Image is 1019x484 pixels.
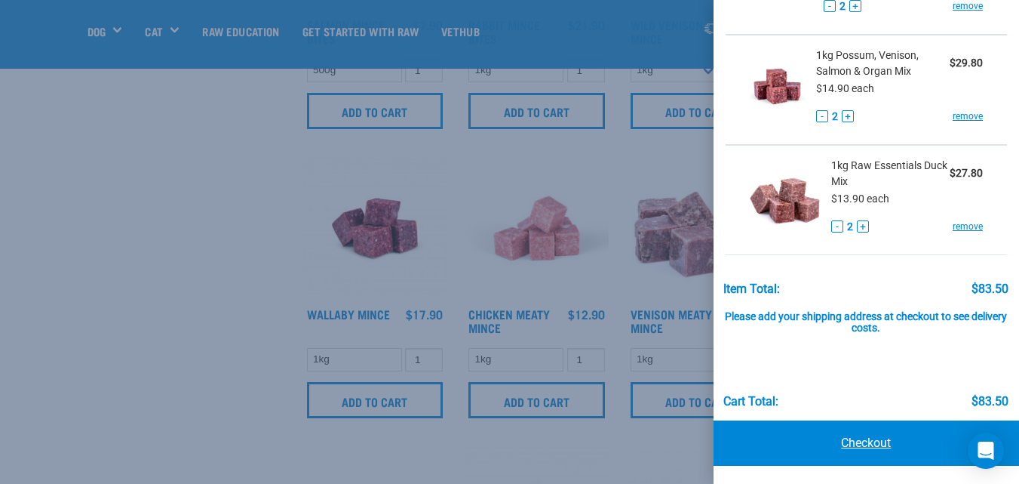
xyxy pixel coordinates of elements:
[832,109,838,125] span: 2
[971,282,1008,296] div: $83.50
[750,48,806,125] img: Possum, Venison, Salmon & Organ Mix
[831,193,889,205] span: $13.90 each
[723,395,778,408] div: Cart total:
[842,110,854,122] button: +
[816,48,950,79] span: 1kg Possum, Venison, Salmon & Organ Mix
[816,82,874,94] span: $14.90 each
[968,433,1004,469] div: Open Intercom Messenger
[953,220,983,233] a: remove
[950,167,983,179] strong: $27.80
[831,158,950,190] span: 1kg Raw Essentials Duck Mix
[953,109,983,123] a: remove
[857,220,869,233] button: +
[714,421,1019,466] a: Checkout
[831,220,843,233] button: -
[723,296,1008,335] div: Please add your shipping address at checkout to see delivery costs.
[847,219,853,235] span: 2
[723,282,780,296] div: Item Total:
[816,110,828,122] button: -
[750,158,820,236] img: Raw Essentials Duck Mix
[950,57,983,69] strong: $29.80
[971,395,1008,408] div: $83.50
